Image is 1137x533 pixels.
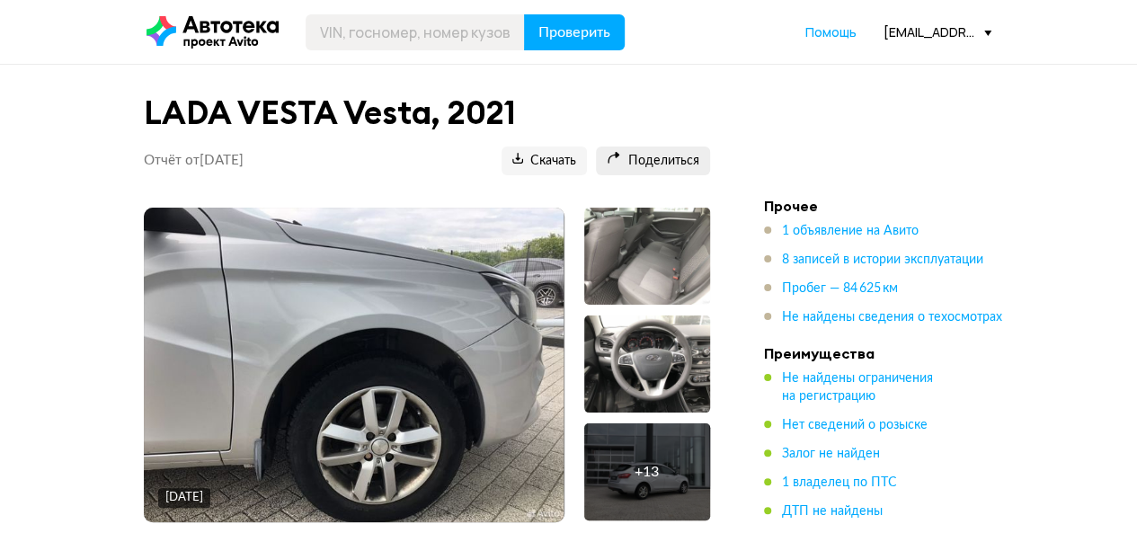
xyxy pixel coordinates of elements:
input: VIN, госномер, номер кузова [306,14,525,50]
span: Не найдены ограничения на регистрацию [782,372,933,403]
span: 8 записей в истории эксплуатации [782,253,983,266]
span: ДТП не найдены [782,505,883,518]
button: Скачать [502,147,587,175]
span: Не найдены сведения о техосмотрах [782,311,1002,324]
span: Помощь [805,23,857,40]
div: + 13 [635,463,659,481]
img: Main car [144,208,564,522]
div: [EMAIL_ADDRESS][DOMAIN_NAME] [884,23,991,40]
p: Отчёт от [DATE] [144,152,244,170]
span: Залог не найден [782,448,880,460]
span: Проверить [538,25,610,40]
div: [DATE] [165,490,203,506]
span: 1 объявление на Авито [782,225,919,237]
h4: Преимущества [764,344,1016,362]
span: Скачать [512,153,576,170]
button: Поделиться [596,147,710,175]
h4: Прочее [764,197,1016,215]
h1: LADA VESTA Vesta, 2021 [144,93,710,132]
span: Поделиться [607,153,699,170]
a: Помощь [805,23,857,41]
button: Проверить [524,14,625,50]
span: Нет сведений о розыске [782,419,928,431]
span: 1 владелец по ПТС [782,476,897,489]
span: Пробег — 84 625 км [782,282,898,295]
